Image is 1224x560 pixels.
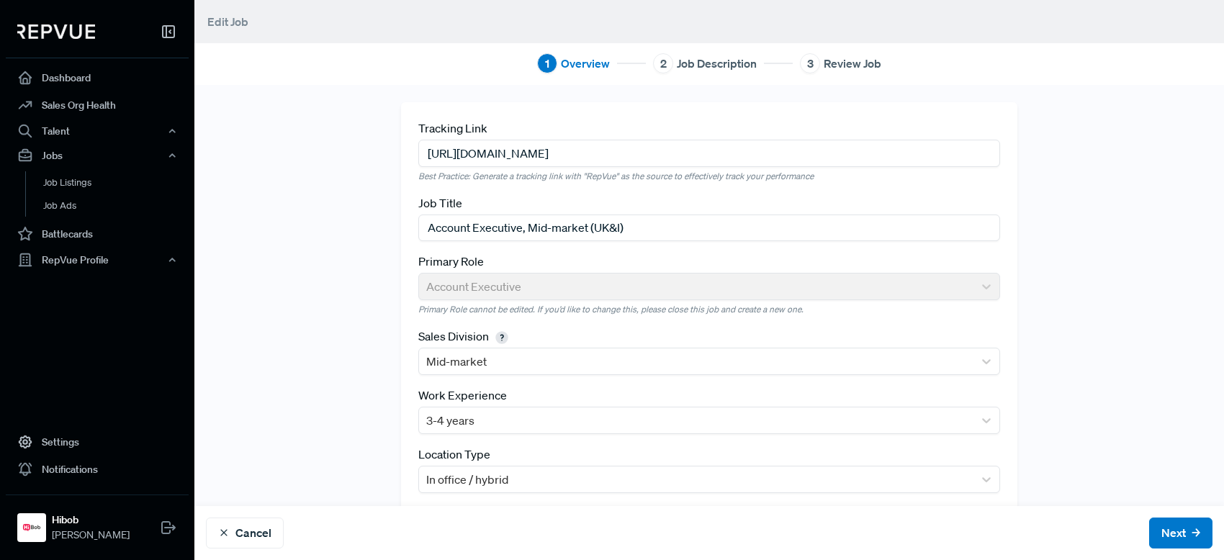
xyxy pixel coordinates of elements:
a: Settings [6,428,189,456]
button: Cancel [206,518,284,548]
label: Locations [418,505,468,522]
img: RepVue [17,24,95,39]
div: 3 [800,53,820,73]
a: Job Ads [25,194,208,217]
a: Dashboard [6,64,189,91]
label: Job Title [418,194,462,212]
a: Notifications [6,456,189,483]
a: HibobHibob[PERSON_NAME] [6,494,189,548]
label: Work Experience [418,387,507,404]
a: Battlecards [6,220,189,248]
span: Overview [561,55,610,72]
span: Edit Job [207,14,248,29]
em: Primary Role cannot be edited. If you’d like to change this, please close this job and create a n... [418,303,1000,316]
a: Job Listings [25,171,208,194]
label: Location Type [418,446,490,463]
em: Best Practice: Generate a tracking link with "RepVue" as the source to effectively track your per... [418,170,1000,183]
a: Sales Org Health [6,91,189,119]
button: RepVue Profile [6,248,189,272]
button: Jobs [6,143,189,168]
input: https://www.yoursite.com [418,140,1000,166]
label: Primary Role [418,253,484,270]
span: Job Description [677,55,757,72]
button: Next [1149,518,1212,548]
img: Hibob [20,516,43,539]
div: 1 [537,53,557,73]
span: Review Job [824,55,881,72]
button: Talent [6,119,189,143]
span: [PERSON_NAME] [52,528,130,543]
label: Sales Division [418,328,513,345]
label: Tracking Link [418,119,487,137]
strong: Hibob [52,512,130,528]
div: 2 [653,53,673,73]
